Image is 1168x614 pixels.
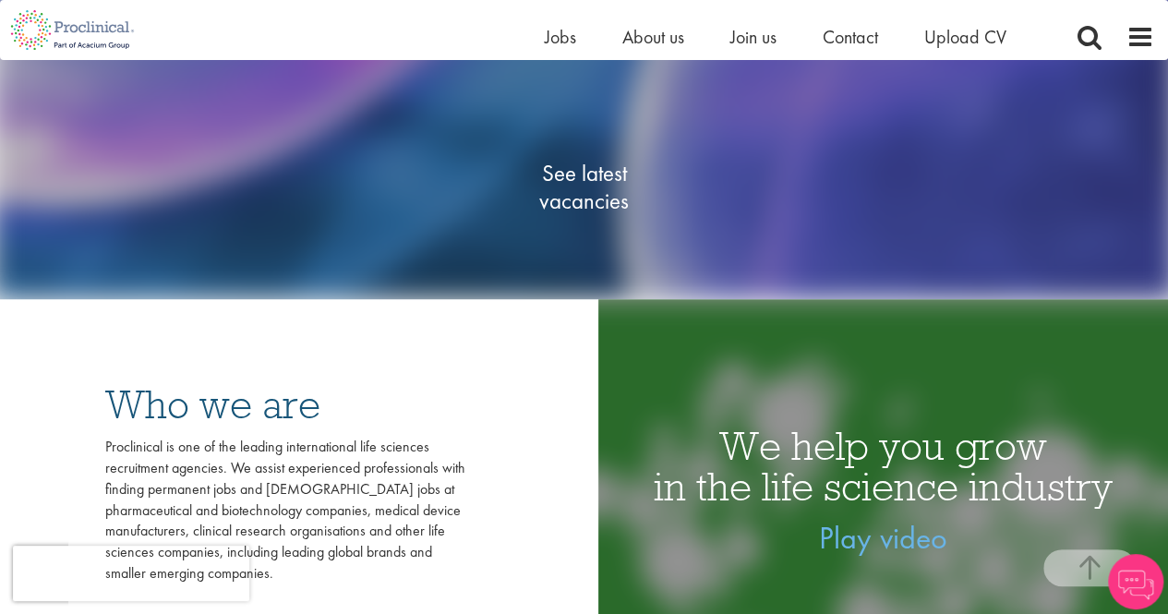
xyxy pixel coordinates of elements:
a: About us [622,25,684,49]
iframe: reCAPTCHA [13,546,249,601]
div: Proclinical is one of the leading international life sciences recruitment agencies. We assist exp... [105,437,465,584]
a: Join us [730,25,777,49]
h3: Who we are [105,384,465,425]
a: See latestvacancies [492,85,677,288]
img: Chatbot [1108,554,1163,609]
span: See latest vacancies [492,159,677,214]
a: Play video [819,518,946,558]
a: Jobs [545,25,576,49]
a: Contact [823,25,878,49]
a: Upload CV [924,25,1006,49]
